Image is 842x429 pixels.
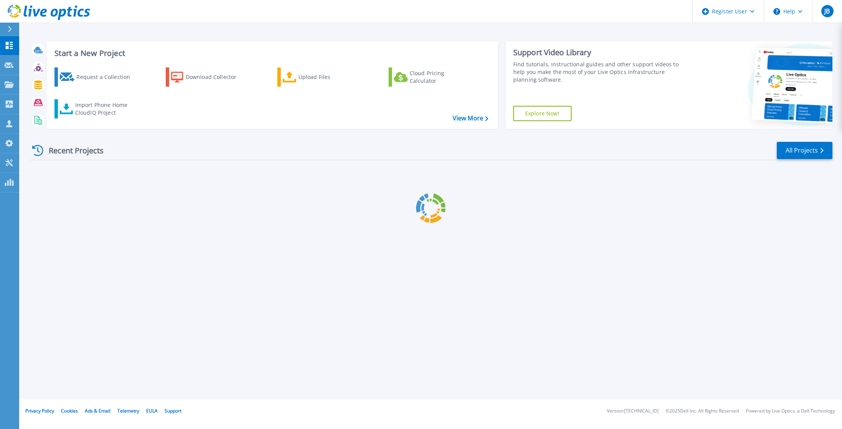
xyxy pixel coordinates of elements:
a: Support [165,408,181,414]
a: View More [453,115,488,122]
li: Version: [TECHNICAL_ID] [607,409,659,414]
a: EULA [146,408,158,414]
a: Explore Now! [513,106,572,121]
a: All Projects [777,142,832,159]
div: Upload Files [298,69,360,85]
a: Upload Files [277,67,363,87]
div: Find tutorials, instructional guides and other support videos to help you make the most of your L... [513,61,681,84]
li: Powered by Live Optics, a Dell Technology [746,409,835,414]
div: Support Video Library [513,48,681,58]
h3: Start a New Project [54,49,488,58]
a: Cloud Pricing Calculator [389,67,474,87]
span: JB [824,8,830,14]
div: Recent Projects [30,141,114,160]
div: Cloud Pricing Calculator [410,69,471,85]
a: Privacy Policy [25,408,54,414]
li: © 2025 Dell Inc. All Rights Reserved [666,409,739,414]
a: Cookies [61,408,78,414]
div: Import Phone Home CloudIQ Project [75,101,135,117]
div: Request a Collection [76,69,138,85]
a: Download Collector [166,67,251,87]
div: Download Collector [186,69,247,85]
a: Request a Collection [54,67,140,87]
a: Telemetry [117,408,139,414]
a: Ads & Email [85,408,110,414]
